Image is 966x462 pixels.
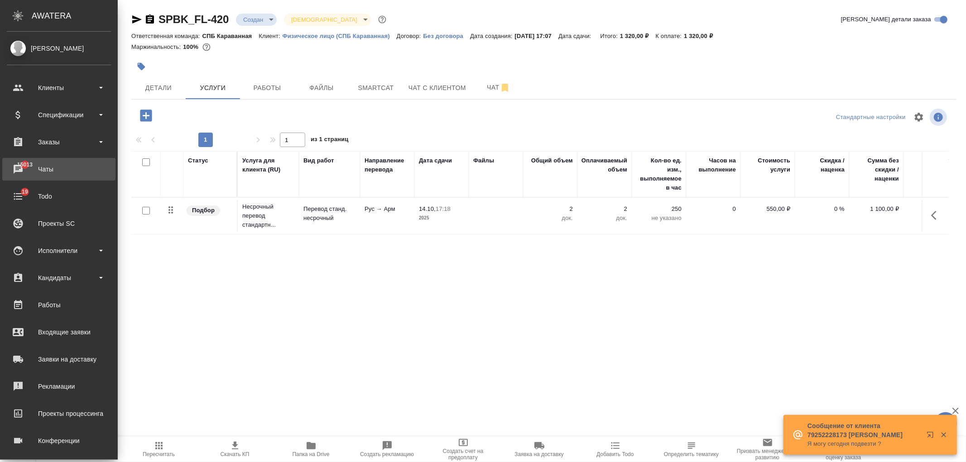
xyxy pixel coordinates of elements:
[131,33,202,39] p: Ответственная команда:
[144,14,155,25] button: Скопировать ссылку
[7,162,111,176] div: Чаты
[636,205,682,214] p: 250
[300,82,343,94] span: Файлы
[2,402,115,425] a: Проекты процессинга
[131,43,183,50] p: Маржинальность:
[2,185,115,208] a: 19Todo
[582,214,627,223] p: док.
[577,437,654,462] button: Добавить Todo
[2,158,115,181] a: 15013Чаты
[311,134,349,147] span: из 1 страниц
[7,108,111,122] div: Спецификации
[2,375,115,398] a: Рекламации
[134,106,159,125] button: Добавить услугу
[7,325,111,339] div: Входящие заявки
[425,437,501,462] button: Создать счет на предоплату
[349,437,425,462] button: Создать рекламацию
[376,14,388,25] button: Доп статусы указывают на важность/срочность заказа
[419,156,452,165] div: Дата сдачи
[32,7,118,25] div: AWATERA
[854,156,899,183] div: Сумма без скидки / наценки
[188,156,208,165] div: Статус
[409,82,466,94] span: Чат с клиентом
[303,156,334,165] div: Вид работ
[596,451,634,457] span: Добавить Todo
[926,205,947,226] button: Показать кнопки
[807,421,921,439] p: Сообщение от клиента 79252228173 [PERSON_NAME]
[654,437,730,462] button: Определить тематику
[245,82,289,94] span: Работы
[7,81,111,95] div: Клиенты
[528,205,573,214] p: 2
[354,82,398,94] span: Smartcat
[930,109,949,126] span: Посмотреть информацию
[2,321,115,343] a: Входящие заявки
[686,200,740,232] td: 0
[7,190,111,203] div: Todo
[201,41,212,53] button: 0.00 RUB;
[7,135,111,149] div: Заказы
[620,33,656,39] p: 1 320,00 ₽
[365,156,410,174] div: Направление перевода
[7,380,111,393] div: Рекламации
[582,156,627,174] div: Оплачиваемый объем
[7,244,111,257] div: Исполнители
[240,16,266,24] button: Создан
[360,451,414,457] span: Создать рекламацию
[745,156,790,174] div: Стоимость услуги
[601,33,620,39] p: Итого:
[202,33,259,39] p: СПБ Караванная
[684,33,720,39] p: 1 320,00 ₽
[7,43,111,53] div: [PERSON_NAME]
[582,205,627,214] p: 2
[12,160,38,169] span: 15013
[192,206,215,215] p: Подбор
[807,439,921,448] p: Я могу сегодня подвезти ?
[242,202,294,229] p: Несрочный перевод стандартн...
[477,82,520,93] span: Чат
[143,451,175,457] span: Пересчитать
[799,205,845,214] p: 0 %
[558,33,593,39] p: Дата сдачи:
[636,214,682,223] p: не указано
[2,348,115,371] a: Заявки на доставку
[431,448,496,461] span: Создать счет на предоплату
[2,429,115,452] a: Конференции
[7,352,111,366] div: Заявки на доставку
[419,205,436,212] p: 14.10,
[197,437,273,462] button: Скачать КП
[921,426,943,448] button: Открыть в новой вкладке
[423,33,470,39] p: Без договора
[131,57,151,76] button: Добавить тэг
[121,437,197,462] button: Пересчитать
[7,298,111,312] div: Работы
[854,205,899,214] p: 1 100,00 ₽
[470,33,514,39] p: Дата создания:
[283,33,397,39] p: Физическое лицо (СПБ Караванная)
[908,106,930,128] span: Настроить таблицу
[397,33,423,39] p: Договор:
[2,212,115,235] a: Проекты SC
[514,451,563,457] span: Заявка на доставку
[473,156,494,165] div: Файлы
[834,110,908,124] div: split button
[636,156,682,192] div: Кол-во ед. изм., выполняемое в час
[7,407,111,420] div: Проекты процессинга
[934,431,953,439] button: Закрыть
[841,15,931,24] span: [PERSON_NAME] детали заказа
[159,13,229,25] a: SPBK_FL-420
[221,451,250,457] span: Скачать КП
[745,205,790,214] p: 550,00 ₽
[419,214,464,223] p: 2025
[7,434,111,448] div: Конференции
[284,14,370,26] div: Создан
[7,271,111,285] div: Кандидаты
[664,451,719,457] span: Определить тематику
[908,205,953,214] p: 1 320,00 ₽
[423,32,470,39] a: Без договора
[16,187,34,196] span: 19
[7,217,111,230] div: Проекты SC
[259,33,282,39] p: Клиент:
[137,82,180,94] span: Детали
[500,82,510,93] svg: Отписаться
